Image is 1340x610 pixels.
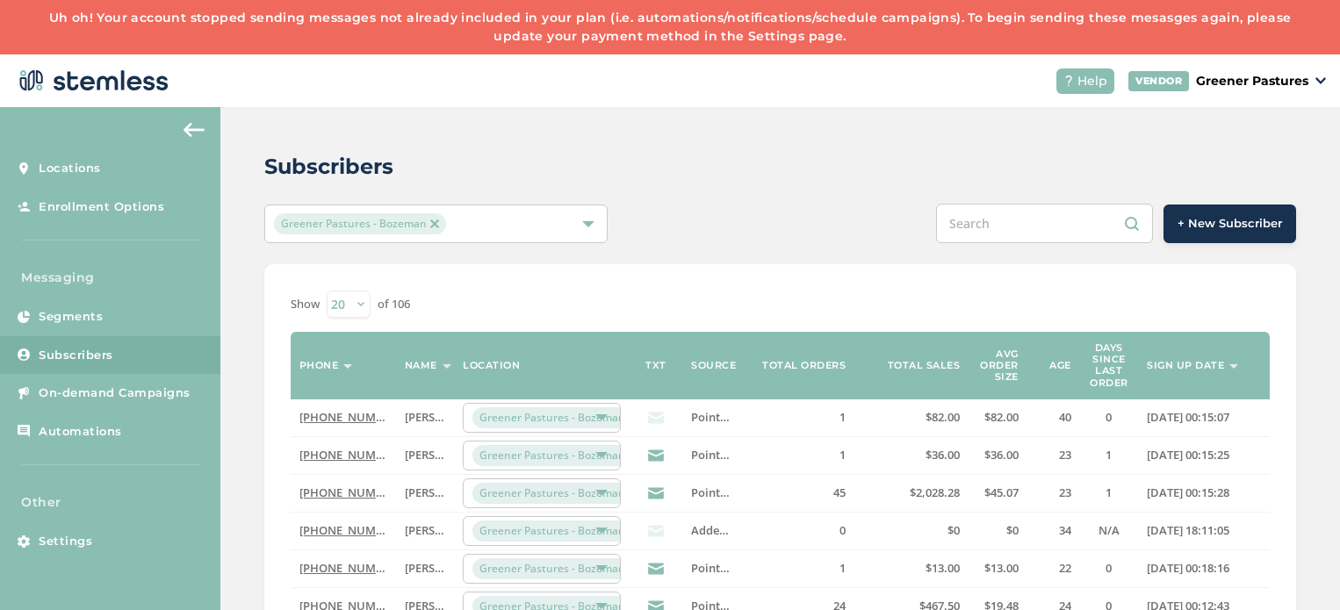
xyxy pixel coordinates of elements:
[1059,522,1071,538] span: 34
[1089,523,1129,538] label: N/A
[299,561,387,576] label: (206) 579-2485
[1089,410,1129,425] label: 0
[1147,409,1229,425] span: [DATE] 00:15:07
[1036,448,1071,463] label: 23
[1036,410,1071,425] label: 40
[299,484,400,500] a: [PHONE_NUMBER]
[863,561,960,576] label: $13.00
[947,522,960,538] span: $0
[863,523,960,538] label: $0
[762,360,846,371] label: Total orders
[1006,522,1019,538] span: $0
[1089,561,1129,576] label: 0
[430,219,439,228] img: icon-close-accent-8a337256.svg
[1106,484,1112,500] span: 1
[405,523,445,538] label: Kalee Chenoweth
[863,448,960,463] label: $36.00
[405,447,494,463] span: [PERSON_NAME]
[49,10,1292,44] a: Uh oh! Your account stopped sending messages not already included in your plan (i.e. automations/...
[749,561,846,576] label: 1
[405,560,494,576] span: [PERSON_NAME]
[977,348,1018,384] label: Avg order size
[926,447,960,463] span: $36.00
[977,410,1018,425] label: $82.00
[405,561,445,576] label: Vincent Dinh
[405,360,437,371] label: Name
[977,523,1018,538] label: $0
[1059,484,1071,500] span: 23
[1147,523,1261,538] label: 2024-08-27 18:11:05
[691,560,760,576] span: Point of Sale
[405,409,494,425] span: [PERSON_NAME]
[39,384,191,402] span: On-demand Campaigns
[39,198,164,216] span: Enrollment Options
[691,447,760,463] span: Point of Sale
[405,485,445,500] label: Isabelle Pescaia
[1089,448,1129,463] label: 1
[749,485,846,500] label: 45
[1147,485,1261,500] label: 2024-08-27 00:15:28
[39,423,122,441] span: Automations
[1163,205,1296,243] button: + New Subscriber
[691,561,731,576] label: Point of Sale
[1147,448,1261,463] label: 2024-08-27 00:15:25
[299,448,387,463] label: (425) 422-4164
[977,485,1018,500] label: $45.07
[691,522,803,538] span: Added to dashboard
[184,123,205,137] img: icon-arrow-back-accent-c549486e.svg
[299,410,387,425] label: (706) 294-3919
[749,410,846,425] label: 1
[691,484,760,500] span: Point of Sale
[299,485,387,500] label: (808) 777-8148
[1089,485,1129,500] label: 1
[839,409,846,425] span: 1
[839,522,846,538] span: 0
[1059,409,1071,425] span: 40
[749,523,846,538] label: 0
[888,360,961,371] label: Total sales
[1147,360,1224,371] label: Sign up date
[405,522,494,538] span: [PERSON_NAME]
[472,407,632,428] span: Greener Pastures - Bozeman
[1049,360,1071,371] label: Age
[472,558,632,579] span: Greener Pastures - Bozeman
[405,448,445,463] label: Kasey Lewis+
[1059,560,1071,576] span: 22
[1178,215,1282,233] span: + New Subscriber
[1106,560,1112,576] span: 0
[691,409,760,425] span: Point of Sale
[691,360,736,371] label: Source
[645,360,666,371] label: TXT
[343,364,352,369] img: icon-sort-1e1d7615.svg
[1147,522,1229,538] span: [DATE] 18:11:05
[977,448,1018,463] label: $36.00
[39,347,113,364] span: Subscribers
[1147,560,1229,576] span: [DATE] 00:18:16
[984,560,1019,576] span: $13.00
[1063,75,1074,86] img: icon-help-white-03924b79.svg
[1147,447,1229,463] span: [DATE] 00:15:25
[691,410,731,425] label: Point of Sale
[264,151,393,183] h2: Subscribers
[1315,77,1326,84] img: icon_down-arrow-small-66adaf34.svg
[910,484,960,500] span: $2,028.28
[863,485,960,500] label: $2,028.28
[833,484,846,500] span: 45
[1147,410,1261,425] label: 2024-08-26 00:15:07
[1059,447,1071,463] span: 23
[749,448,846,463] label: 1
[1252,526,1340,610] iframe: Chat Widget
[472,483,632,504] span: Greener Pastures - Bozeman
[299,360,339,371] label: Phone
[291,296,320,313] label: Show
[936,204,1153,243] input: Search
[39,308,103,326] span: Segments
[443,364,451,369] img: icon-sort-1e1d7615.svg
[299,447,400,463] a: [PHONE_NUMBER]
[378,296,410,313] label: of 106
[1089,342,1129,389] label: Days since last order
[984,447,1019,463] span: $36.00
[39,160,101,177] span: Locations
[405,484,494,500] span: [PERSON_NAME]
